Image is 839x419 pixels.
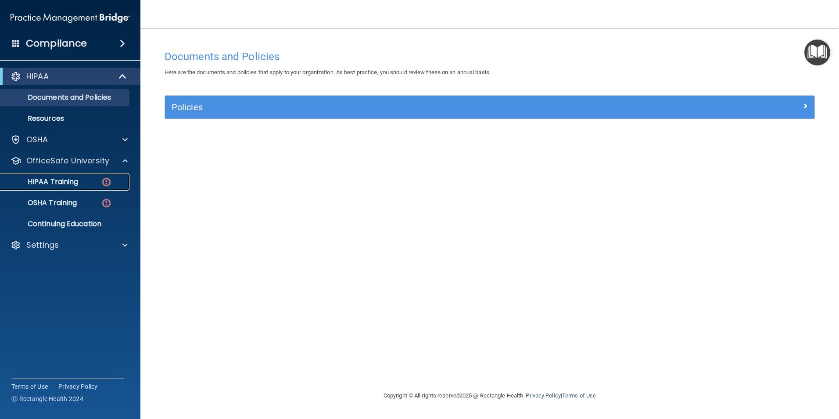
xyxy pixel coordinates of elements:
[165,69,491,76] span: Here are the documents and policies that apply to your organization. As best practice, you should...
[101,177,112,188] img: danger-circle.6113f641.png
[58,382,98,391] a: Privacy Policy
[6,114,125,123] p: Resources
[526,392,560,399] a: Privacy Policy
[11,71,127,82] a: HIPAA
[11,382,48,391] a: Terms of Use
[172,102,645,112] h5: Policies
[11,240,128,250] a: Settings
[26,71,49,82] p: HIPAA
[804,40,830,65] button: Open Resource Center
[26,155,109,166] p: OfficeSafe University
[172,100,808,114] a: Policies
[6,177,78,186] p: HIPAA Training
[26,134,48,145] p: OSHA
[165,51,815,62] h4: Documents and Policies
[11,9,130,27] img: PMB logo
[101,198,112,209] img: danger-circle.6113f641.png
[562,392,596,399] a: Terms of Use
[26,37,87,50] h4: Compliance
[6,199,77,207] p: OSHA Training
[687,357,828,392] iframe: Drift Widget Chat Controller
[11,394,83,403] span: Ⓒ Rectangle Health 2024
[6,220,125,228] p: Continuing Education
[11,155,128,166] a: OfficeSafe University
[6,93,125,102] p: Documents and Policies
[26,240,59,250] p: Settings
[330,382,650,410] div: Copyright © All rights reserved 2025 @ Rectangle Health | |
[11,134,128,145] a: OSHA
